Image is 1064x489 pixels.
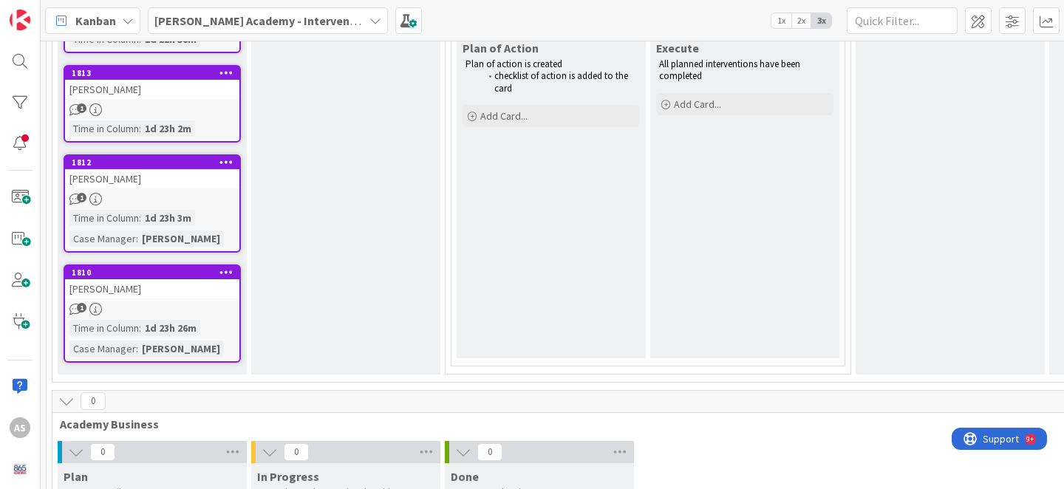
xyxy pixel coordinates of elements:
[65,266,239,298] div: 1810[PERSON_NAME]
[791,13,811,28] span: 2x
[477,443,502,461] span: 0
[480,109,528,123] span: Add Card...
[463,41,539,55] span: Plan of Action
[75,12,116,30] span: Kanban
[138,341,224,357] div: [PERSON_NAME]
[154,13,372,28] b: [PERSON_NAME] Academy - Intervention
[141,120,195,137] div: 1d 23h 2m
[65,66,239,99] div: 1813[PERSON_NAME]
[139,120,141,137] span: :
[138,230,224,247] div: [PERSON_NAME]
[69,210,139,226] div: Time in Column
[69,341,136,357] div: Case Manager
[72,157,239,168] div: 1812
[847,7,958,34] input: Quick Filter...
[64,264,241,363] a: 1810[PERSON_NAME]Time in Column:1d 23h 26mCase Manager:[PERSON_NAME]
[136,230,138,247] span: :
[75,6,82,18] div: 9+
[65,169,239,188] div: [PERSON_NAME]
[31,2,67,20] span: Support
[65,66,239,80] div: 1813
[284,443,309,461] span: 0
[81,392,106,410] span: 0
[656,41,699,55] span: Execute
[141,320,200,336] div: 1d 23h 26m
[10,417,30,438] div: AS
[65,156,239,169] div: 1812
[90,443,115,461] span: 0
[451,469,479,484] span: Done
[64,154,241,253] a: 1812[PERSON_NAME]Time in Column:1d 23h 3mCase Manager:[PERSON_NAME]
[465,58,562,70] span: Plan of action is created
[77,103,86,113] span: 1
[65,156,239,188] div: 1812[PERSON_NAME]
[257,469,319,484] span: In Progress
[77,303,86,312] span: 1
[771,13,791,28] span: 1x
[10,10,30,30] img: Visit kanbanzone.com
[65,279,239,298] div: [PERSON_NAME]
[64,65,241,143] a: 1813[PERSON_NAME]Time in Column:1d 23h 2m
[141,210,195,226] div: 1d 23h 3m
[64,469,88,484] span: Plan
[494,69,630,94] span: checklist of action is added to the card
[139,210,141,226] span: :
[674,98,721,111] span: Add Card...
[811,13,831,28] span: 3x
[69,230,136,247] div: Case Manager
[10,459,30,479] img: avatar
[139,320,141,336] span: :
[659,58,802,82] span: All planned interventions have been completed
[72,68,239,78] div: 1813
[72,267,239,278] div: 1810
[77,193,86,202] span: 1
[65,266,239,279] div: 1810
[65,80,239,99] div: [PERSON_NAME]
[136,341,138,357] span: :
[69,120,139,137] div: Time in Column
[69,320,139,336] div: Time in Column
